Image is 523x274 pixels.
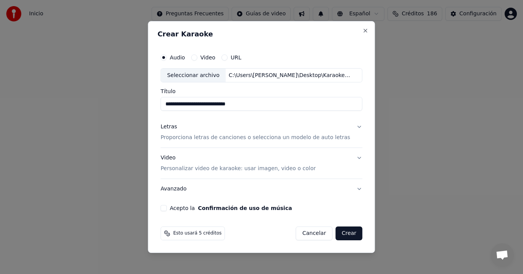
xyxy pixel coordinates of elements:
button: Avanzado [160,179,362,199]
div: Seleccionar archivo [161,69,226,82]
h2: Crear Karaoke [157,31,365,38]
button: Cancelar [296,226,333,240]
div: C:\Users\[PERSON_NAME]\Desktop\Karaokes\[PERSON_NAME] - Un Hombre Normal.wav [226,72,356,79]
button: Acepto la [198,205,292,211]
p: Proporciona letras de canciones o selecciona un modelo de auto letras [160,134,350,142]
span: Esto usará 5 créditos [173,230,221,236]
label: URL [230,55,241,60]
label: Acepto la [170,205,292,211]
button: LetrasProporciona letras de canciones o selecciona un modelo de auto letras [160,117,362,148]
label: Audio [170,55,185,60]
div: Letras [160,123,177,131]
p: Personalizar video de karaoke: usar imagen, video o color [160,165,315,172]
label: Video [200,55,215,60]
button: Crear [335,226,362,240]
button: VideoPersonalizar video de karaoke: usar imagen, video o color [160,148,362,179]
label: Título [160,89,362,94]
div: Video [160,154,315,173]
